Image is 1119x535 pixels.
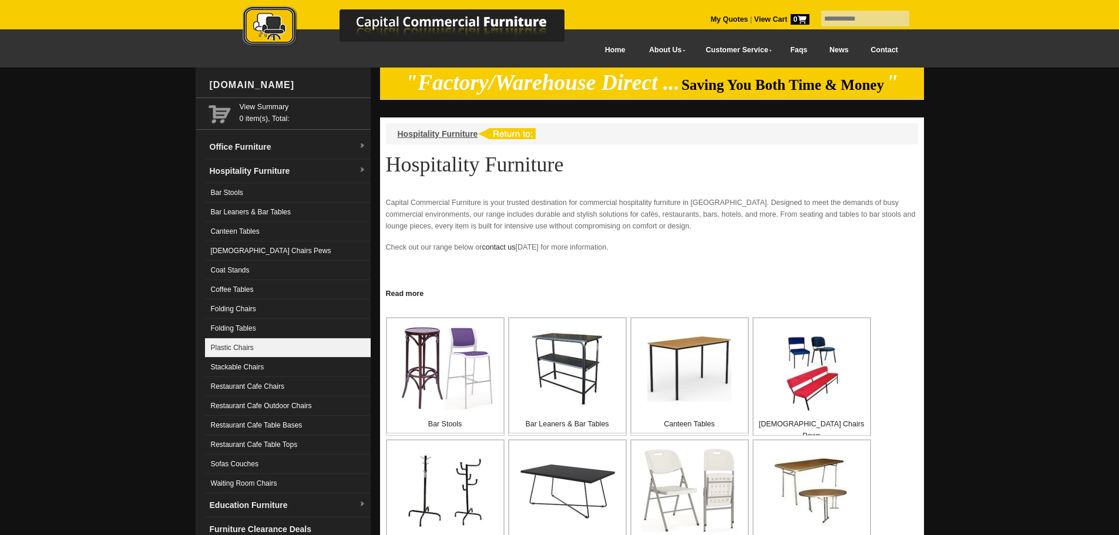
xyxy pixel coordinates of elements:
[508,317,627,436] a: Bar Leaners & Bar Tables Bar Leaners & Bar Tables
[774,453,849,528] img: Folding Tables
[407,453,483,527] img: Coat Stands
[641,449,738,533] img: Folding Chairs
[405,70,680,95] em: "Factory/Warehouse Direct ...
[205,474,371,493] a: Waiting Room Chairs
[818,37,859,63] a: News
[205,377,371,396] a: Restaurant Cafe Chairs
[791,14,809,25] span: 0
[386,317,505,436] a: Bar Stools Bar Stools
[711,15,748,23] a: My Quotes
[205,338,371,358] a: Plastic Chairs
[530,331,604,406] img: Bar Leaners & Bar Tables
[647,335,731,402] img: Canteen Tables
[205,358,371,377] a: Stackable Chairs
[205,241,371,261] a: [DEMOGRAPHIC_DATA] Chairs Pews
[779,37,819,63] a: Faqs
[359,167,366,174] img: dropdown
[630,317,749,436] a: Canteen Tables Canteen Tables
[636,37,693,63] a: About Us
[205,416,371,435] a: Restaurant Cafe Table Bases
[681,77,884,93] span: Saving You Both Time & Money
[210,6,621,52] a: Capital Commercial Furniture Logo
[359,143,366,150] img: dropdown
[205,203,371,222] a: Bar Leaners & Bar Tables
[205,135,371,159] a: Office Furnituredropdown
[205,222,371,241] a: Canteen Tables
[205,159,371,183] a: Hospitality Furnituredropdown
[886,70,898,95] em: "
[359,501,366,508] img: dropdown
[240,101,366,123] span: 0 item(s), Total:
[205,68,371,103] div: [DOMAIN_NAME]
[752,317,871,436] a: Church Chairs Pews [DEMOGRAPHIC_DATA] Chairs Pews
[205,300,371,319] a: Folding Chairs
[398,129,478,139] a: Hospitality Furniture
[387,418,503,430] p: Bar Stools
[478,128,536,139] img: return to
[754,418,870,442] p: [DEMOGRAPHIC_DATA] Chairs Pews
[205,280,371,300] a: Coffee Tables
[205,319,371,338] a: Folding Tables
[386,241,918,265] p: Check out our range below or [DATE] for more information.
[205,261,371,280] a: Coat Stands
[859,37,909,63] a: Contact
[205,493,371,517] a: Education Furnituredropdown
[752,15,809,23] a: View Cart0
[380,285,924,300] a: Click to read more
[386,153,918,176] h1: Hospitality Furniture
[205,455,371,474] a: Sofas Couches
[519,462,616,520] img: Coffee Tables
[754,15,809,23] strong: View Cart
[240,101,366,113] a: View Summary
[482,243,515,251] a: contact us
[774,337,849,412] img: Church Chairs Pews
[210,6,621,49] img: Capital Commercial Furniture Logo
[631,418,748,430] p: Canteen Tables
[205,435,371,455] a: Restaurant Cafe Table Tops
[693,37,779,63] a: Customer Service
[396,327,493,410] img: Bar Stools
[205,183,371,203] a: Bar Stools
[386,197,918,232] p: Capital Commercial Furniture is your trusted destination for commercial hospitality furniture in ...
[509,418,626,430] p: Bar Leaners & Bar Tables
[205,396,371,416] a: Restaurant Cafe Outdoor Chairs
